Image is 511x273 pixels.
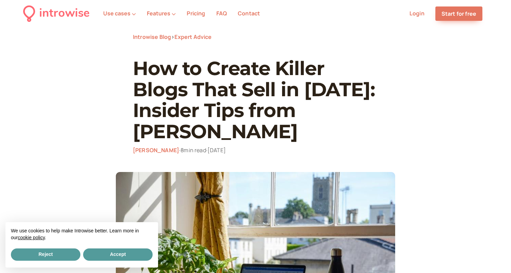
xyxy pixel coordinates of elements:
div: We use cookies to help make Introwise better. Learn more in our . [5,222,158,247]
a: FAQ [216,10,227,17]
span: · [179,146,181,154]
button: Accept [83,248,153,261]
a: Start for free [435,6,482,21]
a: Contact [238,10,260,17]
button: Features [147,10,176,16]
a: Pricing [187,10,205,17]
a: cookie policy [18,235,45,240]
a: [PERSON_NAME] [133,146,179,154]
span: > [171,33,174,41]
time: [DATE] [207,146,226,154]
a: Introwise Blog [133,33,171,41]
span: · [206,146,207,154]
span: 8 min read [181,146,207,154]
button: Reject [11,248,80,261]
a: introwise [23,4,90,23]
h1: How to Create Killer Blogs That Sell in [DATE]: Insider Tips from [PERSON_NAME] [133,58,378,142]
a: Login [409,10,424,17]
button: Use cases [103,10,136,16]
div: introwise [39,4,90,23]
a: Expert Advice [174,33,212,41]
